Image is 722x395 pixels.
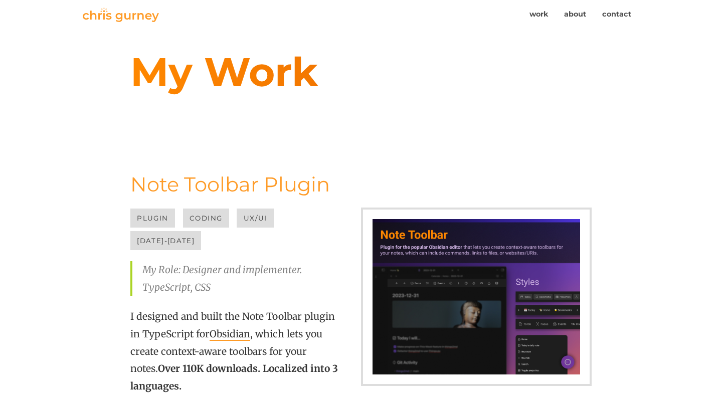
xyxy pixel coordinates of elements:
[183,209,229,228] li: Coding
[361,208,592,386] img: Note Toolbar
[237,209,274,228] li: UX/UI
[521,5,556,24] a: work
[594,5,639,24] a: contact
[130,48,592,96] span: My Work
[83,8,159,22] img: Chris Gurney logo
[130,112,592,196] h1: Note Toolbar Plugin
[130,209,175,228] li: Plugin
[210,328,250,341] a: Obsidian
[130,362,338,392] strong: Over 110K downloads. Localized into 3 languages.
[130,308,592,394] p: I designed and built the Note Toolbar plugin in TypeScript for , which lets you create context-aw...
[556,5,594,24] a: about
[130,231,201,250] li: [DATE]-[DATE]
[142,261,582,296] p: My Role: Designer and implementer. TypeScript, CSS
